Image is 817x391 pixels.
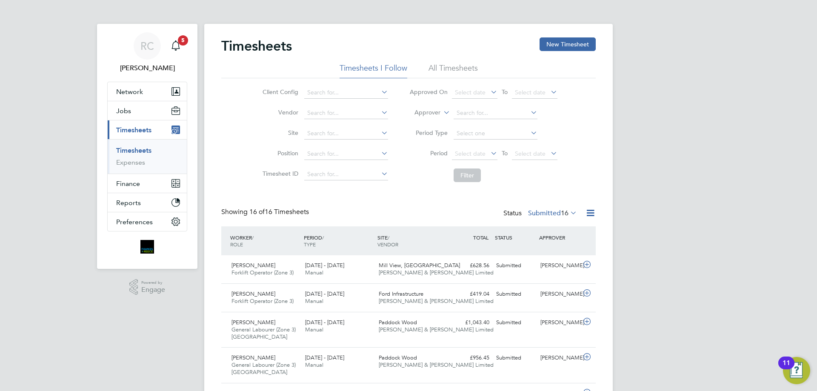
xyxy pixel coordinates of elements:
[305,361,323,368] span: Manual
[379,326,494,333] span: [PERSON_NAME] & [PERSON_NAME] Limited
[108,212,187,231] button: Preferences
[252,234,254,241] span: /
[409,88,448,96] label: Approved On
[108,193,187,212] button: Reports
[305,269,323,276] span: Manual
[167,32,184,60] a: 5
[537,287,581,301] div: [PERSON_NAME]
[107,32,187,73] a: RC[PERSON_NAME]
[129,279,166,295] a: Powered byEngage
[493,230,537,245] div: STATUS
[379,290,423,297] span: Ford Infrastructure
[379,269,494,276] span: [PERSON_NAME] & [PERSON_NAME] Limited
[388,234,389,241] span: /
[493,351,537,365] div: Submitted
[304,128,388,140] input: Search for...
[305,297,323,305] span: Manual
[221,208,311,217] div: Showing
[116,199,141,207] span: Reports
[260,129,298,137] label: Site
[249,208,309,216] span: 16 Timesheets
[231,290,275,297] span: [PERSON_NAME]
[783,357,810,384] button: Open Resource Center, 11 new notifications
[305,319,344,326] span: [DATE] - [DATE]
[499,86,510,97] span: To
[107,63,187,73] span: Roselyn Coelho
[379,361,494,368] span: [PERSON_NAME] & [PERSON_NAME] Limited
[108,120,187,139] button: Timesheets
[473,234,488,241] span: TOTAL
[260,88,298,96] label: Client Config
[455,150,486,157] span: Select date
[108,139,187,174] div: Timesheets
[221,37,292,54] h2: Timesheets
[305,326,323,333] span: Manual
[515,150,546,157] span: Select date
[141,279,165,286] span: Powered by
[409,129,448,137] label: Period Type
[304,168,388,180] input: Search for...
[499,148,510,159] span: To
[379,319,417,326] span: Paddock Wood
[402,108,440,117] label: Approver
[493,259,537,273] div: Submitted
[448,287,493,301] div: £419.04
[178,35,188,46] span: 5
[515,88,546,96] span: Select date
[230,241,243,248] span: ROLE
[305,354,344,361] span: [DATE] - [DATE]
[108,174,187,193] button: Finance
[249,208,265,216] span: 16 of
[108,82,187,101] button: Network
[116,218,153,226] span: Preferences
[340,63,407,78] li: Timesheets I Follow
[503,208,579,220] div: Status
[260,108,298,116] label: Vendor
[305,262,344,269] span: [DATE] - [DATE]
[231,326,296,340] span: General Labourer (Zone 3) [GEOGRAPHIC_DATA]
[454,107,537,119] input: Search for...
[116,180,140,188] span: Finance
[141,286,165,294] span: Engage
[302,230,375,252] div: PERIOD
[783,363,790,374] div: 11
[409,149,448,157] label: Period
[116,158,145,166] a: Expenses
[304,241,316,248] span: TYPE
[260,170,298,177] label: Timesheet ID
[493,316,537,330] div: Submitted
[304,87,388,99] input: Search for...
[454,128,537,140] input: Select one
[455,88,486,96] span: Select date
[448,259,493,273] div: £628.56
[379,297,494,305] span: [PERSON_NAME] & [PERSON_NAME] Limited
[561,209,568,217] span: 16
[448,316,493,330] div: £1,043.40
[375,230,449,252] div: SITE
[377,241,398,248] span: VENDOR
[140,40,154,51] span: RC
[231,361,296,376] span: General Labourer (Zone 3) [GEOGRAPHIC_DATA]
[116,107,131,115] span: Jobs
[379,262,460,269] span: Mill View, [GEOGRAPHIC_DATA]
[537,316,581,330] div: [PERSON_NAME]
[537,351,581,365] div: [PERSON_NAME]
[116,126,151,134] span: Timesheets
[140,240,154,254] img: bromak-logo-retina.png
[231,297,294,305] span: Forklift Operator (Zone 3)
[305,290,344,297] span: [DATE] - [DATE]
[260,149,298,157] label: Position
[493,287,537,301] div: Submitted
[454,168,481,182] button: Filter
[528,209,577,217] label: Submitted
[228,230,302,252] div: WORKER
[304,148,388,160] input: Search for...
[107,240,187,254] a: Go to home page
[428,63,478,78] li: All Timesheets
[231,354,275,361] span: [PERSON_NAME]
[97,24,197,269] nav: Main navigation
[116,146,151,154] a: Timesheets
[231,262,275,269] span: [PERSON_NAME]
[537,230,581,245] div: APPROVER
[231,319,275,326] span: [PERSON_NAME]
